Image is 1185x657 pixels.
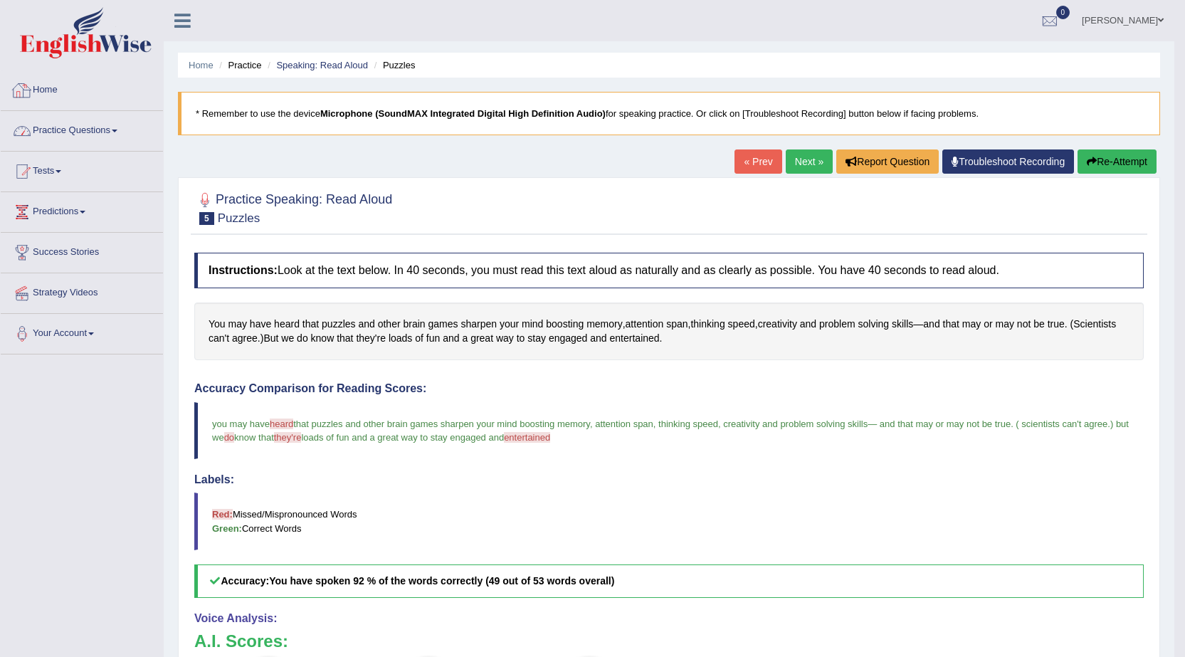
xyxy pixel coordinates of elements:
[426,331,440,346] span: Click to see word definition
[293,419,590,429] span: that puzzles and other brain games sharpen your mind boosting memory
[462,331,468,346] span: Click to see word definition
[1048,317,1065,332] span: Click to see word definition
[228,317,247,332] span: Click to see word definition
[274,317,300,332] span: Click to see word definition
[218,211,260,225] small: Puzzles
[626,317,664,332] span: Click to see word definition
[274,432,302,443] span: they're
[212,523,242,534] b: Green:
[358,317,374,332] span: Click to see word definition
[1011,419,1019,429] span: . (
[658,419,718,429] span: thinking speed
[549,331,588,346] span: Click to see word definition
[270,419,293,429] span: heard
[517,331,525,346] span: Click to see word definition
[527,331,546,346] span: Click to see word definition
[1,152,163,187] a: Tests
[443,331,459,346] span: Click to see word definition
[666,317,688,332] span: Click to see word definition
[880,419,1011,429] span: and that may or may not be true
[232,331,258,346] span: Click to see word definition
[311,331,335,346] span: Click to see word definition
[224,432,234,443] span: do
[1,314,163,349] a: Your Account
[690,317,725,332] span: Click to see word definition
[800,317,816,332] span: Click to see word definition
[868,419,877,429] span: —
[610,331,660,346] span: Click to see word definition
[1017,317,1031,332] span: Click to see word definition
[718,419,721,429] span: ,
[470,331,493,346] span: Click to see word definition
[378,317,401,332] span: Click to see word definition
[943,317,959,332] span: Click to see word definition
[1,111,163,147] a: Practice Questions
[734,149,781,174] a: « Prev
[504,432,550,443] span: entertained
[301,432,504,443] span: loads of fun and a great way to stay engaged and
[723,419,868,429] span: creativity and problem solving skills
[1078,149,1157,174] button: Re-Attempt
[356,331,386,346] span: Click to see word definition
[212,509,233,520] b: Red:
[1021,419,1107,429] span: scientists can't agree
[281,331,294,346] span: Click to see word definition
[522,317,543,332] span: Click to see word definition
[234,432,274,443] span: know that
[302,317,319,332] span: Click to see word definition
[500,317,519,332] span: Click to see word definition
[178,92,1160,135] blockquote: * Remember to use the device for speaking practice. Or click on [Troubleshoot Recording] button b...
[297,331,308,346] span: Click to see word definition
[819,317,855,332] span: Click to see word definition
[199,212,214,225] span: 5
[728,317,755,332] span: Click to see word definition
[1107,419,1113,429] span: .)
[403,317,425,332] span: Click to see word definition
[194,473,1144,486] h4: Labels:
[653,419,656,429] span: ,
[590,419,593,429] span: ,
[322,317,355,332] span: Click to see word definition
[942,149,1074,174] a: Troubleshoot Recording
[209,331,229,346] span: Click to see word definition
[209,317,226,332] span: Click to see word definition
[590,331,606,346] span: Click to see word definition
[1033,317,1045,332] span: Click to see word definition
[194,303,1144,360] div: , , , — . ( .) .
[962,317,981,332] span: Click to see word definition
[194,253,1144,288] h4: Look at the text below. In 40 seconds, you must read this text aloud as naturally and as clearly ...
[1,273,163,309] a: Strategy Videos
[586,317,623,332] span: Click to see word definition
[892,317,913,332] span: Click to see word definition
[836,149,939,174] button: Report Question
[1,233,163,268] a: Success Stories
[250,317,271,332] span: Click to see word definition
[194,631,288,651] b: A.I. Scores:
[1073,317,1116,332] span: Click to see word definition
[984,317,992,332] span: Click to see word definition
[996,317,1014,332] span: Click to see word definition
[1,192,163,228] a: Predictions
[1056,6,1070,19] span: 0
[189,60,214,70] a: Home
[194,564,1144,598] h5: Accuracy:
[194,612,1144,625] h4: Voice Analysis:
[923,317,939,332] span: Click to see word definition
[212,419,1132,443] span: but we
[269,575,614,587] b: You have spoken 92 % of the words correctly (49 out of 53 words overall)
[194,493,1144,550] blockquote: Missed/Mispronounced Words Correct Words
[194,382,1144,395] h4: Accuracy Comparison for Reading Scores:
[337,331,353,346] span: Click to see word definition
[263,331,278,346] span: Click to see word definition
[209,264,278,276] b: Instructions:
[276,60,368,70] a: Speaking: Read Aloud
[212,419,270,429] span: you may have
[595,419,653,429] span: attention span
[320,108,606,119] b: Microphone (SoundMAX Integrated Digital High Definition Audio)
[460,317,497,332] span: Click to see word definition
[1,70,163,106] a: Home
[758,317,797,332] span: Click to see word definition
[389,331,412,346] span: Click to see word definition
[428,317,458,332] span: Click to see word definition
[496,331,514,346] span: Click to see word definition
